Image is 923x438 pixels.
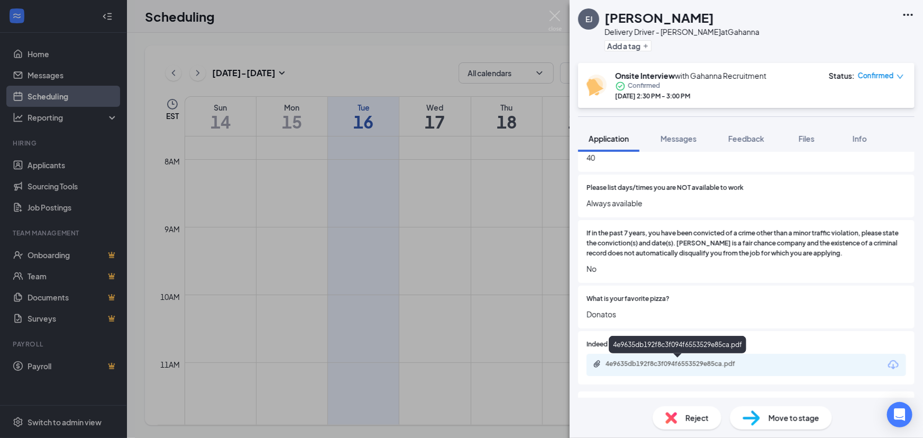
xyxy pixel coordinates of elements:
[615,71,675,80] b: Onsite Interview
[589,134,629,143] span: Application
[587,263,906,275] span: No
[643,43,649,49] svg: Plus
[887,359,900,371] svg: Download
[887,402,912,427] div: Open Intercom Messenger
[769,412,819,424] span: Move to stage
[799,134,815,143] span: Files
[593,360,601,368] svg: Paperclip
[587,308,906,320] span: Donatos
[587,229,906,259] span: If in the past 7 years, you have been convicted of a crime other than a minor traffic violation, ...
[853,134,867,143] span: Info
[587,294,670,304] span: What is your favorite pizza?
[902,8,915,21] svg: Ellipses
[615,70,766,81] div: with Gahanna Recruitment
[728,134,764,143] span: Feedback
[858,70,894,81] span: Confirmed
[829,70,855,81] div: Status :
[606,360,754,368] div: 4e9635db192f8c3f094f6553529e85ca.pdf
[661,134,697,143] span: Messages
[897,73,904,80] span: down
[587,340,633,350] span: Indeed Resume
[587,152,906,163] span: 40
[628,81,660,92] span: Confirmed
[593,360,764,370] a: Paperclip4e9635db192f8c3f094f6553529e85ca.pdf
[605,40,652,51] button: PlusAdd a tag
[587,197,906,209] span: Always available
[609,336,746,353] div: 4e9635db192f8c3f094f6553529e85ca.pdf
[605,8,714,26] h1: [PERSON_NAME]
[586,14,592,24] div: EJ
[615,92,766,101] div: [DATE] 2:30 PM - 3:00 PM
[605,26,760,37] div: Delivery Driver - [PERSON_NAME] at Gahanna
[615,81,626,92] svg: CheckmarkCircle
[686,412,709,424] span: Reject
[587,183,744,193] span: Please list days/times you are NOT available to work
